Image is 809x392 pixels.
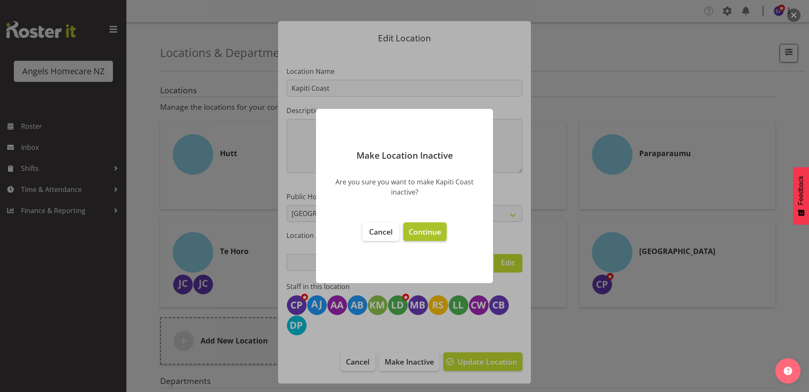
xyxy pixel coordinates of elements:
span: Feedback [797,176,805,205]
span: Cancel [369,227,393,237]
span: Continue [409,227,441,237]
button: Feedback - Show survey [793,167,809,224]
div: Are you sure you want to make Kapiti Coast inactive? [329,177,480,197]
p: Make Location Inactive [324,151,485,160]
img: help-xxl-2.png [784,367,792,375]
button: Cancel [362,222,399,241]
button: Continue [403,222,447,241]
